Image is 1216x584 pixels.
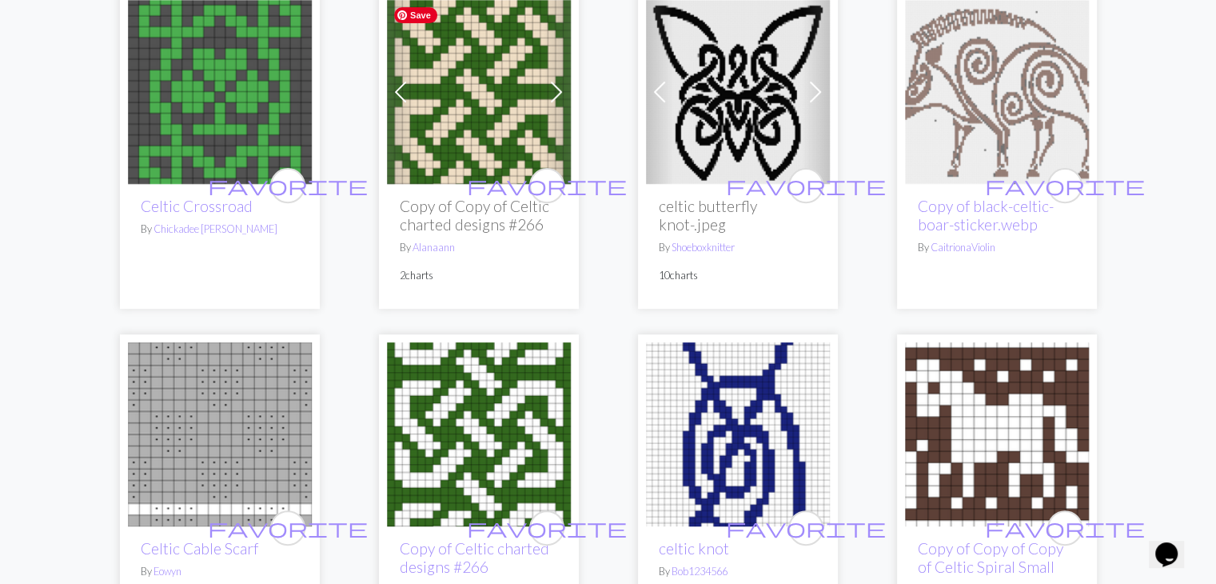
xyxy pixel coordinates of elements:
i: favourite [208,512,368,544]
i: favourite [726,512,886,544]
a: Bob1234566 [672,565,728,578]
p: 10 charts [659,268,817,283]
a: Alanaann [413,241,455,254]
span: Save [394,7,437,23]
a: Chickadee [PERSON_NAME] [153,222,277,235]
button: favourite [270,168,305,203]
img: Celtic Spiral Small [905,342,1089,526]
a: Celtic Crossroad [141,197,253,215]
a: Shoeboxknitter [672,241,735,254]
span: favorite [208,515,368,540]
span: favorite [467,515,627,540]
span: favorite [726,173,886,198]
p: By [400,240,558,255]
p: By [659,240,817,255]
a: celtic butterfly knot-.jpeg [646,82,830,98]
a: CaitrionaViolin [931,241,995,254]
p: By [141,564,299,579]
button: favourite [270,510,305,546]
i: favourite [985,512,1145,544]
a: Braid Turn Corner Motif [128,82,312,98]
button: favourite [788,510,823,546]
a: Copy of Copy of Copy of Celtic Spiral Small [918,539,1063,576]
a: black-celtic-boar-sticker.webp [905,82,1089,98]
i: favourite [467,512,627,544]
a: Celtic Cable Scarf [128,425,312,440]
p: By [918,240,1076,255]
a: Eowyn [153,565,181,578]
h2: celtic butterfly knot-.jpeg [659,197,817,234]
button: favourite [1047,168,1082,203]
span: favorite [467,173,627,198]
a: Celtic Cable Scarf [141,539,258,558]
img: celtic knot [646,342,830,526]
a: Copy of Celtic charted designs #266 [400,539,549,576]
img: Celtic charted designs #266 [387,342,571,526]
a: Celtic charted designs #266 [387,425,571,440]
p: By [659,564,817,579]
img: Celtic Cable Scarf [128,342,312,526]
i: favourite [985,170,1145,202]
a: celtic knot [659,539,729,558]
i: favourite [208,170,368,202]
a: Celtic Spiral Small [905,425,1089,440]
span: favorite [726,515,886,540]
i: favourite [467,170,627,202]
p: By [141,222,299,237]
span: favorite [208,173,368,198]
span: favorite [985,515,1145,540]
h2: Copy of Copy of Celtic charted designs #266 [400,197,558,234]
button: favourite [529,168,564,203]
span: favorite [985,173,1145,198]
button: favourite [529,510,564,546]
a: Copy of black-celtic-boar-sticker.webp [918,197,1054,234]
p: 2 charts [400,268,558,283]
a: celtic knot [646,425,830,440]
i: favourite [726,170,886,202]
button: favourite [788,168,823,203]
button: favourite [1047,510,1082,546]
a: Celtic chart for Passion Shawl [387,82,571,98]
iframe: chat widget [1149,520,1200,568]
